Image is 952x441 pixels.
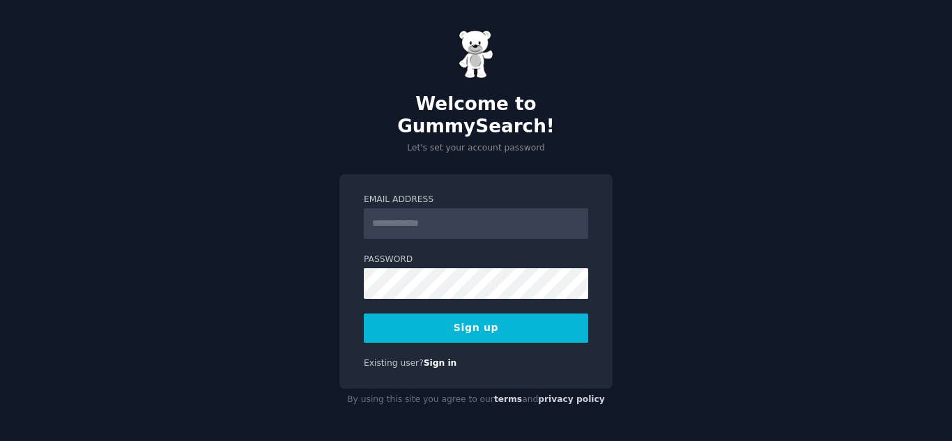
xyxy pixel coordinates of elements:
button: Sign up [364,314,588,343]
span: Existing user? [364,358,424,368]
p: Let's set your account password [339,142,613,155]
div: By using this site you agree to our and [339,389,613,411]
a: privacy policy [538,394,605,404]
a: Sign in [424,358,457,368]
h2: Welcome to GummySearch! [339,93,613,137]
label: Email Address [364,194,588,206]
label: Password [364,254,588,266]
img: Gummy Bear [459,30,493,79]
a: terms [494,394,522,404]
